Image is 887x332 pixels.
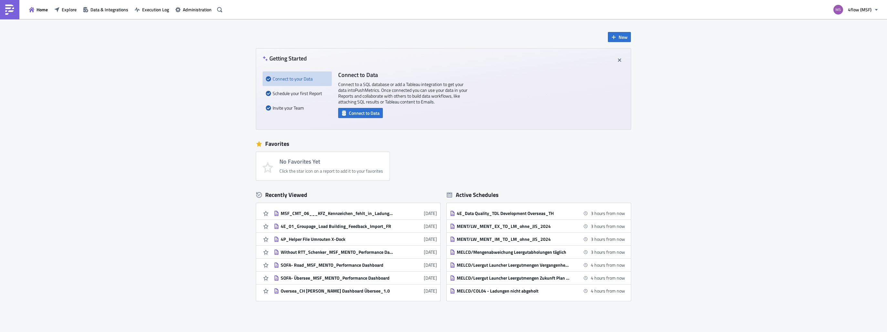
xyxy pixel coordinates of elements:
[274,220,437,232] a: 4E_01_Groupage_Load Building_Feedback_Import_FR[DATE]
[274,233,437,245] a: 4P_Helper File Umrouten X-Dock[DATE]
[457,249,570,255] div: MELCD/Mengenabweichung Leergutabholungen täglich
[830,3,882,17] button: 4flow (MSF)
[450,233,625,245] a: MENT/LW_MENT_IM_TO_LM_ohne_JIS_20243 hours from now
[274,246,437,258] a: Without RTT_Schenker_MSF_MENTO_Performance Dashboard Carrier_1.1[DATE]
[62,6,77,13] span: Explore
[450,220,625,232] a: MENT/LW_MENT_EX_TO_LM_ohne_JIS_20243 hours from now
[424,223,437,230] time: 2025-10-14T13:34:58Z
[591,210,625,217] time: 2025-10-16 03:00
[338,109,383,116] a: Connect to Data
[457,236,570,242] div: MENT/LW_MENT_IM_TO_LM_ohne_JIS_2024
[281,262,394,268] div: SOFA- Road_MSF_MENTO_Performance Dashboard
[424,249,437,255] time: 2025-10-09T08:20:17Z
[338,81,467,105] p: Connect to a SQL database or add a Tableau integration to get your data into PushMetrics . Once c...
[142,6,169,13] span: Execution Log
[80,5,131,15] button: Data & Integrations
[279,168,383,174] div: Click the star icon on a report to add it to your favorites
[256,139,631,149] div: Favorites
[131,5,172,15] button: Execution Log
[591,249,625,255] time: 2025-10-16 03:00
[848,6,871,13] span: 4flow (MSF)
[281,210,394,216] div: MSF_CMT_06___KFZ_Kennzeichen_fehlt_in_Ladung_neu_17:00
[457,223,570,229] div: MENT/LW_MENT_EX_TO_LM_ohne_JIS_2024
[338,108,383,118] button: Connect to Data
[591,287,625,294] time: 2025-10-16 04:00
[457,275,570,281] div: MELCD/Leergut Launcher Leergutmengen Zukunft Plan Mengen
[450,246,625,258] a: MELCD/Mengenabweichung Leergutabholungen täglich3 hours from now
[619,34,628,40] span: New
[591,274,625,281] time: 2025-10-16 04:00
[608,32,631,42] button: New
[279,158,383,165] h4: No Favorites Yet
[450,207,625,220] a: 4E_Data Quality_TDL Development Overseas_TH3 hours from now
[266,101,329,115] div: Invite your Team
[450,284,625,297] a: MELCD/COL04 - Ladungen nicht abgeholt4 hours from now
[450,272,625,284] a: MELCD/Leergut Launcher Leergutmengen Zukunft Plan Mengen4 hours from now
[281,223,394,229] div: 4E_01_Groupage_Load Building_Feedback_Import_FR
[37,6,48,13] span: Home
[833,4,844,15] img: Avatar
[266,86,329,101] div: Schedule your first Report
[424,287,437,294] time: 2025-10-09T08:19:50Z
[424,210,437,217] time: 2025-10-14T13:36:12Z
[424,274,437,281] time: 2025-10-09T08:19:57Z
[5,5,15,15] img: PushMetrics
[274,207,437,220] a: MSF_CMT_06___KFZ_Kennzeichen_fehlt_in_Ladung_neu_17:00[DATE]
[51,5,80,15] button: Explore
[450,259,625,271] a: MELCD/Leergut Launcher Leergutmengen Vergangenheit IST Mengen4 hours from now
[274,284,437,297] a: Oversea_CH [PERSON_NAME] Dashboard Übersee_1.0[DATE]
[281,249,394,255] div: Without RTT_Schenker_MSF_MENTO_Performance Dashboard Carrier_1.1
[447,191,499,198] div: Active Schedules
[424,262,437,268] time: 2025-10-09T08:20:10Z
[338,71,467,78] h4: Connect to Data
[591,236,625,242] time: 2025-10-16 03:00
[281,275,394,281] div: SOFA- Übersee_MSF_MENTO_Performance Dashboard
[274,259,437,271] a: SOFA- Road_MSF_MENTO_Performance Dashboard[DATE]
[90,6,128,13] span: Data & Integrations
[281,288,394,294] div: Oversea_CH [PERSON_NAME] Dashboard Übersee_1.0
[274,272,437,284] a: SOFA- Übersee_MSF_MENTO_Performance Dashboard[DATE]
[266,71,329,86] div: Connect to your Data
[256,190,440,200] div: Recently Viewed
[26,5,51,15] button: Home
[457,210,570,216] div: 4E_Data Quality_TDL Development Overseas_TH
[424,236,437,242] time: 2025-10-14T13:28:01Z
[263,55,307,62] h4: Getting Started
[591,223,625,230] time: 2025-10-16 03:00
[457,262,570,268] div: MELCD/Leergut Launcher Leergutmengen Vergangenheit IST Mengen
[349,110,380,116] span: Connect to Data
[281,236,394,242] div: 4P_Helper File Umrouten X-Dock
[183,6,212,13] span: Administration
[172,5,215,15] button: Administration
[591,262,625,268] time: 2025-10-16 04:00
[457,288,570,294] div: MELCD/COL04 - Ladungen nicht abgeholt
